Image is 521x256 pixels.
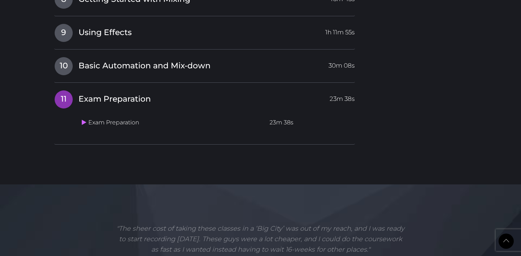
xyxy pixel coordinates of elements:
td: Exam Preparation [79,116,267,130]
a: Back to Top [499,234,514,249]
span: 11 [55,90,73,108]
span: 23m 38s [330,90,355,103]
span: 9 [55,24,73,42]
td: 23m 38s [267,116,355,130]
a: 10Basic Automation and Mix-down30m 08s [54,57,355,72]
span: 1h 11m 55s [325,24,355,37]
span: 30m 08s [329,57,355,70]
p: "The sheer cost of taking these classes in a ‘Big City’ was out of my reach, and I was ready to s... [116,223,405,255]
span: Basic Automation and Mix-down [79,60,211,72]
span: 10 [55,57,73,75]
a: 11Exam Preparation23m 38s [54,90,355,105]
span: Using Effects [79,27,132,38]
span: Exam Preparation [79,94,151,105]
a: 9Using Effects1h 11m 55s [54,24,355,39]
